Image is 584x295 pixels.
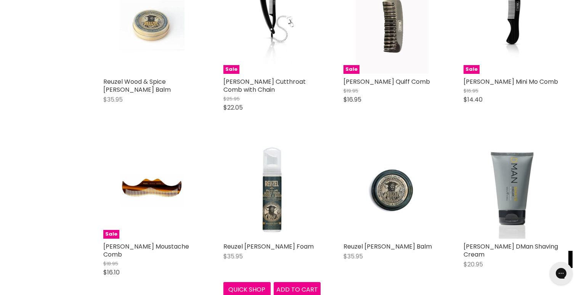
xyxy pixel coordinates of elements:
span: $20.95 [464,260,483,269]
span: Sale [103,230,119,239]
span: $16.95 [343,95,361,104]
a: [PERSON_NAME] Quiff Comb [343,77,430,86]
span: $16.95 [464,87,478,94]
span: $25.95 [223,95,240,102]
span: $14.40 [464,95,483,104]
a: Reuzel [PERSON_NAME] Foam [223,242,314,251]
img: Reuzel Beard Foam [234,142,310,239]
span: $35.95 [223,252,243,261]
img: Reuzel Beard Balm [359,142,424,239]
a: Reuzel [PERSON_NAME] Balm [343,242,432,251]
span: Add to cart [276,285,318,294]
a: [PERSON_NAME] Cutthroat Comb with Chain [223,77,306,94]
a: [PERSON_NAME] DMan Shaving Cream [464,242,558,259]
span: $35.95 [343,252,363,261]
a: Reuzel Beard Foam [223,142,321,239]
a: Reuzel Beard Balm [343,142,441,239]
span: $35.95 [103,95,123,104]
span: $18.95 [103,260,118,267]
a: De Lorenzo DMan Shaving Cream [464,142,561,239]
a: Reuzel Wood & Spice [PERSON_NAME] Balm [103,77,171,94]
span: Sale [464,65,480,74]
span: $16.10 [103,268,120,277]
span: $22.05 [223,103,243,112]
span: $19.95 [343,87,358,94]
iframe: Gorgias live chat messenger [546,259,576,287]
span: Sale [343,65,359,74]
a: [PERSON_NAME] Moustache Comb [103,242,189,259]
a: [PERSON_NAME] Mini Mo Comb [464,77,558,86]
span: Sale [223,65,239,74]
a: Wahl Moustache CombSale [103,142,201,239]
